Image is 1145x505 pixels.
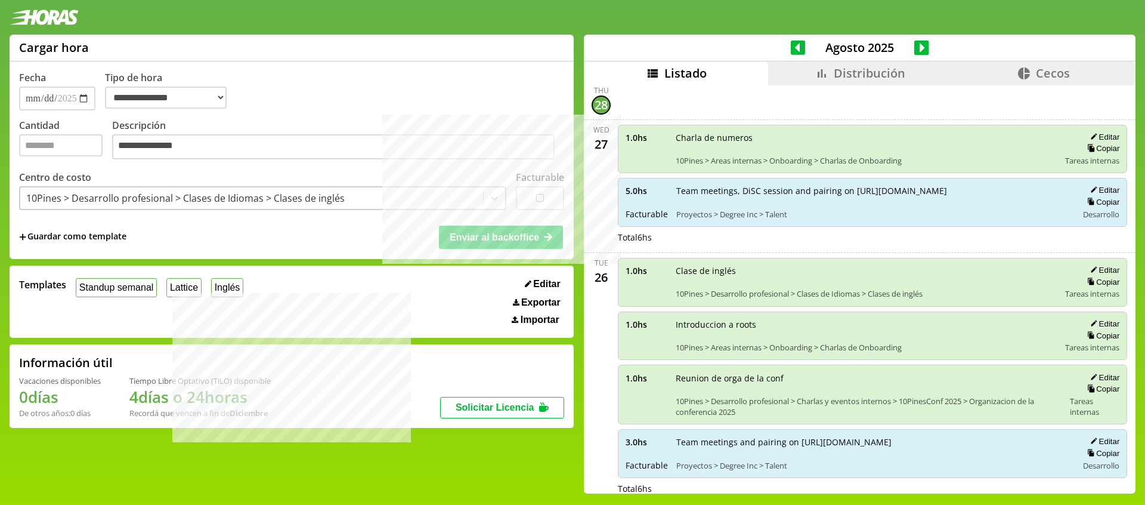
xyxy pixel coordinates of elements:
span: Desarrollo [1083,209,1119,220]
div: 27 [592,135,611,154]
button: Editar [521,278,564,290]
button: Editar [1087,319,1119,329]
button: Exportar [509,297,564,309]
span: Editar [533,279,560,290]
span: Facturable [626,460,668,471]
div: De otros años: 0 días [19,408,101,418]
span: 10Pines > Areas internas > Onboarding > Charlas de Onboarding [676,155,1057,166]
span: 3.0 hs [626,436,668,448]
label: Fecha [19,71,46,84]
div: Tue [595,258,608,268]
textarea: Descripción [112,134,555,159]
div: Thu [594,85,609,96]
h1: 0 días [19,386,101,408]
label: Facturable [516,171,564,184]
span: Templates [19,278,66,291]
span: Tareas internas [1070,396,1120,417]
b: Diciembre [230,408,268,418]
h1: 4 días o 24 horas [129,386,271,408]
span: 1.0 hs [626,132,667,143]
button: Editar [1087,185,1119,195]
label: Descripción [112,119,564,162]
div: Total 6 hs [618,232,1127,243]
span: Reunion de orga de la conf [676,372,1062,384]
div: 28 [592,96,611,115]
button: Enviar al backoffice [439,226,563,248]
button: Copiar [1084,143,1119,153]
label: Tipo de hora [105,71,236,110]
span: Introduccion a roots [676,319,1057,330]
span: Importar [521,315,559,325]
span: Distribución [834,65,905,81]
span: Clase de inglés [676,265,1057,276]
span: Enviar al backoffice [450,232,539,242]
label: Centro de costo [19,171,91,184]
button: Copiar [1084,277,1119,287]
span: Facturable [626,208,668,220]
span: Proyectos > Degree Inc > Talent [676,209,1069,220]
button: Solicitar Licencia [440,397,564,418]
button: Standup semanal [76,278,157,297]
select: Tipo de hora [105,87,227,109]
label: Cantidad [19,119,112,162]
button: Copiar [1084,448,1119,458]
button: Lattice [166,278,202,297]
span: Tareas internas [1065,342,1119,353]
button: Copiar [1084,197,1119,207]
img: logotipo [10,10,79,25]
span: Proyectos > Degree Inc > Talent [676,460,1069,471]
span: 1.0 hs [626,319,667,330]
div: Tiempo Libre Optativo (TiLO) disponible [129,375,271,386]
input: Cantidad [19,134,103,156]
span: Team meetings, DiSC session and pairing on [URL][DOMAIN_NAME] [676,185,1069,196]
span: Listado [664,65,707,81]
div: Vacaciones disponibles [19,375,101,386]
span: Tareas internas [1065,155,1119,166]
button: Editar [1087,372,1119,383]
div: Recordá que vencen a fin de [129,408,271,418]
div: 10Pines > Desarrollo profesional > Clases de Idiomas > Clases de inglés [26,192,345,205]
button: Copiar [1084,384,1119,394]
span: 1.0 hs [626,265,667,276]
span: Tareas internas [1065,288,1119,299]
span: Cecos [1036,65,1070,81]
span: 10Pines > Desarrollo profesional > Clases de Idiomas > Clases de inglés [676,288,1057,299]
span: 10Pines > Desarrollo profesional > Charlas y eventos internos > 10PinesConf 2025 > Organizacion d... [676,396,1062,417]
div: 26 [592,268,611,287]
button: Editar [1087,132,1119,142]
h2: Información útil [19,355,113,371]
button: Inglés [211,278,243,297]
span: 1.0 hs [626,372,667,384]
h1: Cargar hora [19,39,89,56]
span: Charla de numeros [676,132,1057,143]
span: Agosto 2025 [805,39,914,56]
span: Solicitar Licencia [456,402,534,412]
span: Team meetings and pairing on [URL][DOMAIN_NAME] [676,436,1069,448]
span: 10Pines > Areas internas > Onboarding > Charlas de Onboarding [676,342,1057,353]
div: scrollable content [584,85,1135,492]
div: Wed [593,125,609,135]
span: Exportar [521,297,561,308]
span: Desarrollo [1083,460,1119,471]
button: Editar [1087,265,1119,275]
button: Editar [1087,436,1119,447]
span: + [19,230,26,244]
button: Copiar [1084,331,1119,341]
div: Total 6 hs [618,483,1127,494]
span: +Guardar como template [19,230,126,244]
span: 5.0 hs [626,185,668,196]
